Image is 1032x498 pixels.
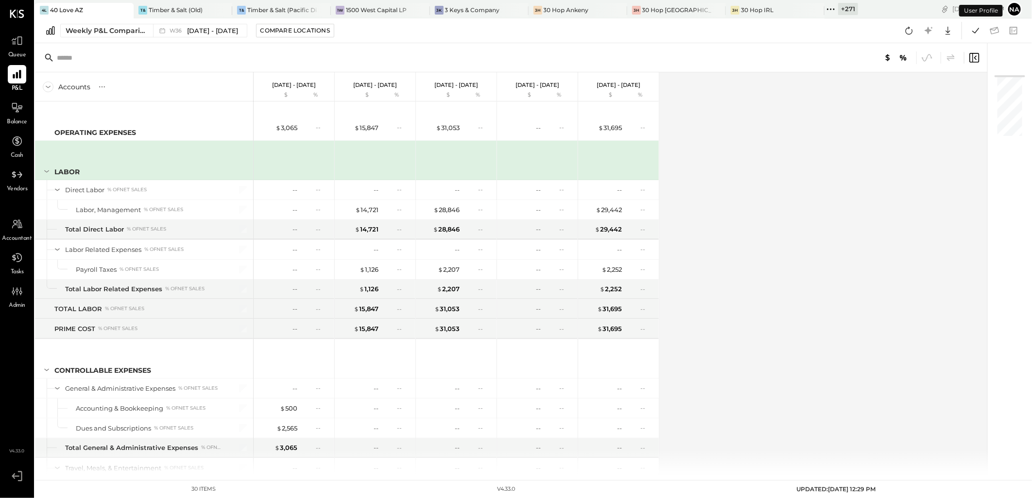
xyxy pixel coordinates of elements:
div: % of NET SALES [164,465,204,471]
div: -- [559,424,572,432]
div: % of NET SALES [105,305,144,312]
div: User Profile [959,5,1003,17]
div: -- [316,305,328,313]
div: -- [559,123,572,132]
span: Vendors [7,185,28,194]
div: -- [455,185,460,195]
span: $ [433,206,439,214]
div: Timber & Salt (Old) [149,6,203,14]
span: $ [434,305,440,313]
div: -- [559,285,572,293]
span: [DATE] - [DATE] [187,26,238,35]
div: 2,207 [437,284,460,294]
div: -- [292,265,297,274]
div: -- [536,185,541,195]
div: 2,252 [602,265,622,274]
div: % of NET SALES [127,226,166,232]
div: % of NET SALES [165,285,205,292]
span: $ [597,305,602,313]
div: -- [640,265,653,273]
div: + 271 [838,3,858,15]
span: $ [437,285,442,293]
div: -- [292,185,297,195]
p: [DATE] - [DATE] [516,82,559,88]
div: $ [421,91,460,99]
div: -- [397,205,410,214]
div: -- [374,443,378,452]
div: -- [559,185,572,194]
div: 3H [533,6,542,15]
div: Travel, Meals, & Entertainment [65,464,161,473]
div: 40 Love AZ [50,6,83,14]
div: % of NET SALES [120,266,159,273]
p: [DATE] - [DATE] [272,82,316,88]
span: $ [359,285,364,293]
div: 29,442 [596,205,622,215]
div: -- [640,305,653,313]
span: Admin [9,301,25,310]
div: 2,252 [600,284,622,294]
span: Queue [8,51,26,60]
span: Balance [7,118,27,127]
div: Total Direct Labor [65,225,124,234]
div: 31,695 [597,304,622,314]
div: Dues and Subscriptions [76,424,151,433]
div: -- [374,424,378,433]
div: -- [374,384,378,393]
div: -- [559,384,572,392]
div: 31,053 [434,304,460,314]
a: Vendors [0,166,34,194]
div: -- [478,265,491,273]
div: -- [455,404,460,413]
div: CONTROLLABLE EXPENSES [54,365,151,375]
div: -- [478,205,491,214]
div: -- [536,384,541,393]
div: 29,442 [595,225,622,234]
div: -- [559,444,572,452]
span: P&L [12,84,23,93]
div: 28,846 [433,205,460,215]
div: -- [374,404,378,413]
div: -- [374,464,378,473]
div: $ [258,91,297,99]
div: -- [536,284,541,294]
div: 3H [632,6,641,15]
div: 3,065 [275,443,297,452]
span: $ [438,266,443,273]
div: -- [397,464,410,472]
div: Total General & Administrative Expenses [65,443,198,452]
span: $ [436,124,441,132]
div: -- [316,205,328,214]
a: P&L [0,65,34,93]
div: -- [316,245,328,253]
div: Payroll Taxes [76,265,117,274]
div: -- [536,205,541,215]
div: -- [397,424,410,432]
div: 30 Hop Ankeny [544,6,589,14]
span: $ [596,206,601,214]
div: -- [316,265,328,273]
span: W36 [170,28,185,33]
div: -- [559,325,572,333]
div: -- [478,185,491,194]
span: $ [600,285,605,293]
div: 3K [435,6,444,15]
button: Weekly P&L Comparison W36[DATE] - [DATE] [60,24,247,37]
div: OPERATING EXPENSES [54,128,136,137]
div: % of NET SALES [178,385,218,392]
div: 3 Keys & Company [445,6,500,14]
span: $ [597,325,602,332]
div: % of NET SALES [201,444,221,451]
div: -- [478,384,491,392]
span: $ [280,404,285,412]
div: -- [617,185,622,195]
div: -- [397,444,410,452]
span: $ [433,225,438,233]
div: -- [397,245,410,253]
div: -- [455,424,460,433]
div: -- [316,384,328,392]
a: Admin [0,282,34,310]
div: copy link [940,4,950,14]
span: $ [595,225,600,233]
div: -- [478,285,491,293]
